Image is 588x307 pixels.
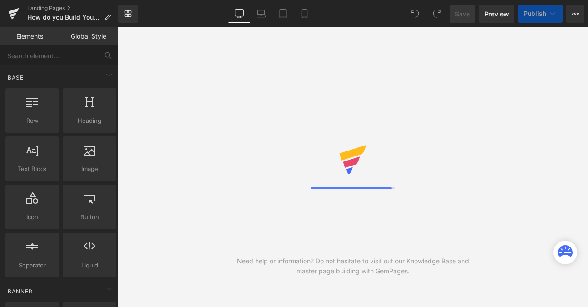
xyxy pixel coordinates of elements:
[27,5,118,12] a: Landing Pages
[566,5,584,23] button: More
[235,256,470,276] div: Need help or information? Do not hesitate to visit out our Knowledge Base and master page buildin...
[65,116,114,126] span: Heading
[428,5,446,23] button: Redo
[518,5,563,23] button: Publish
[479,5,514,23] a: Preview
[8,261,56,270] span: Separator
[65,261,114,270] span: Liquid
[228,5,250,23] a: Desktop
[524,10,546,17] span: Publish
[7,73,25,82] span: Base
[8,212,56,222] span: Icon
[65,164,114,174] span: Image
[406,5,424,23] button: Undo
[455,9,470,19] span: Save
[8,116,56,126] span: Row
[7,287,34,296] span: Banner
[27,14,101,21] span: How do you Build Your Happy
[272,5,294,23] a: Tablet
[484,9,509,19] span: Preview
[65,212,114,222] span: Button
[294,5,316,23] a: Mobile
[59,27,118,45] a: Global Style
[118,5,138,23] a: New Library
[8,164,56,174] span: Text Block
[250,5,272,23] a: Laptop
